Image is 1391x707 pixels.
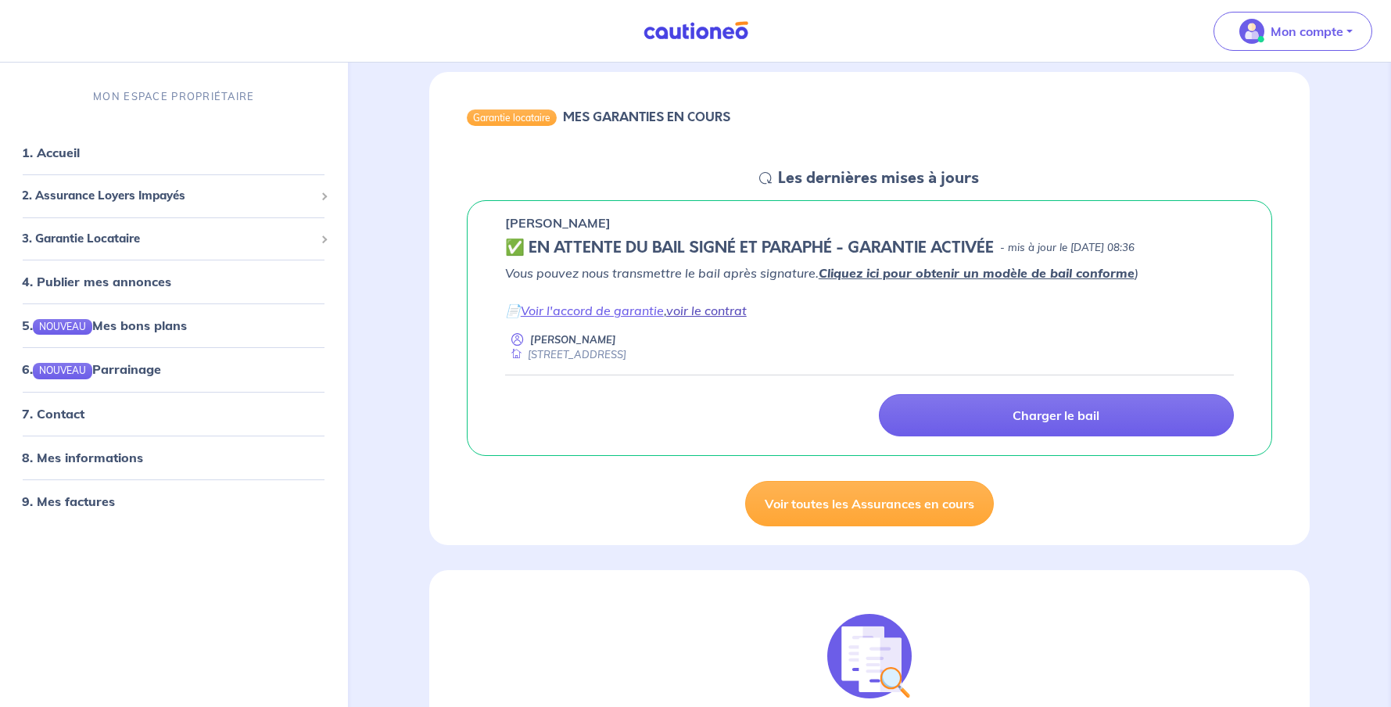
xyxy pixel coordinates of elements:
[1000,240,1135,256] p: - mis à jour le [DATE] 08:36
[6,224,342,254] div: 3. Garantie Locataire
[6,138,342,169] div: 1. Accueil
[6,398,342,429] div: 7. Contact
[505,265,1138,281] em: Vous pouvez nous transmettre le bail après signature. )
[505,214,611,232] p: [PERSON_NAME]
[1271,22,1343,41] p: Mon compte
[22,230,314,248] span: 3. Garantie Locataire
[6,442,342,473] div: 8. Mes informations
[505,239,1234,257] div: state: CONTRACT-SIGNED, Context: IN-LANDLORD,IS-GL-CAUTION-IN-LANDLORD
[530,332,616,347] p: [PERSON_NAME]
[521,303,664,318] a: Voir l'accord de garantie
[1239,19,1264,44] img: illu_account_valid_menu.svg
[6,310,342,342] div: 5.NOUVEAUMes bons plans
[467,109,557,125] div: Garantie locataire
[879,394,1234,436] a: Charger le bail
[22,145,80,161] a: 1. Accueil
[22,406,84,422] a: 7. Contact
[6,486,342,517] div: 9. Mes factures
[6,267,342,298] div: 4. Publier mes annonces
[505,347,626,362] div: [STREET_ADDRESS]
[6,354,342,386] div: 6.NOUVEAUParrainage
[22,188,314,206] span: 2. Assurance Loyers Impayés
[819,265,1135,281] a: Cliquez ici pour obtenir un modèle de bail conforme
[93,89,254,104] p: MON ESPACE PROPRIÉTAIRE
[563,109,730,124] h6: MES GARANTIES EN COURS
[22,275,171,290] a: 4. Publier mes annonces
[827,614,912,698] img: justif-loupe
[505,303,747,318] em: 📄 ,
[6,181,342,212] div: 2. Assurance Loyers Impayés
[666,303,747,318] a: voir le contrat
[1214,12,1372,51] button: illu_account_valid_menu.svgMon compte
[505,239,994,257] h5: ✅️️️ EN ATTENTE DU BAIL SIGNÉ ET PARAPHÉ - GARANTIE ACTIVÉE
[22,318,187,334] a: 5.NOUVEAUMes bons plans
[1013,407,1099,423] p: Charger le bail
[22,450,143,465] a: 8. Mes informations
[745,481,994,526] a: Voir toutes les Assurances en cours
[22,493,115,509] a: 9. Mes factures
[22,362,161,378] a: 6.NOUVEAUParrainage
[637,21,755,41] img: Cautioneo
[778,169,979,188] h5: Les dernières mises à jours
